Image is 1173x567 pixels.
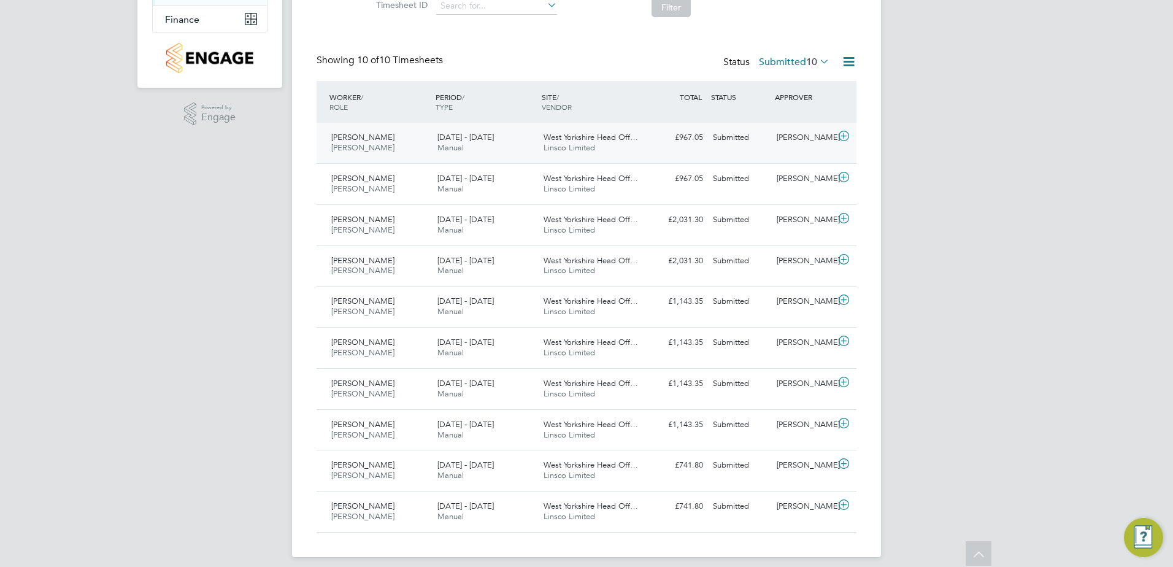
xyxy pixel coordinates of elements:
div: [PERSON_NAME] [772,415,836,435]
span: Manual [437,430,464,440]
span: [PERSON_NAME] [331,142,394,153]
div: [PERSON_NAME] [772,374,836,394]
span: [PERSON_NAME] [331,378,394,388]
div: [PERSON_NAME] [772,210,836,230]
span: Manual [437,183,464,194]
div: £967.05 [644,128,708,148]
span: West Yorkshire Head Off… [544,501,638,511]
a: Powered byEngage [184,102,236,126]
span: [PERSON_NAME] [331,511,394,522]
span: Manual [437,265,464,276]
span: [PERSON_NAME] [331,388,394,399]
span: Linsco Limited [544,183,595,194]
div: WORKER [326,86,433,118]
span: 10 of [357,54,379,66]
span: [PERSON_NAME] [331,225,394,235]
div: £1,143.35 [644,333,708,353]
span: [DATE] - [DATE] [437,419,494,430]
div: Submitted [708,210,772,230]
div: Submitted [708,291,772,312]
span: Linsco Limited [544,142,595,153]
div: £1,143.35 [644,415,708,435]
div: Showing [317,54,445,67]
div: £1,143.35 [644,374,708,394]
span: Linsco Limited [544,225,595,235]
span: West Yorkshire Head Off… [544,419,638,430]
div: Submitted [708,455,772,476]
div: Submitted [708,333,772,353]
div: £741.80 [644,455,708,476]
span: [PERSON_NAME] [331,460,394,470]
div: PERIOD [433,86,539,118]
div: [PERSON_NAME] [772,251,836,271]
span: / [361,92,363,102]
span: [PERSON_NAME] [331,306,394,317]
div: Status [723,54,832,71]
span: West Yorkshire Head Off… [544,337,638,347]
span: [PERSON_NAME] [331,183,394,194]
div: [PERSON_NAME] [772,333,836,353]
span: Powered by [201,102,236,113]
div: [PERSON_NAME] [772,128,836,148]
span: / [462,92,464,102]
label: Submitted [759,56,829,68]
span: [DATE] - [DATE] [437,173,494,183]
button: Finance [153,6,267,33]
div: £2,031.30 [644,251,708,271]
div: Submitted [708,128,772,148]
span: West Yorkshire Head Off… [544,296,638,306]
span: VENDOR [542,102,572,112]
span: Linsco Limited [544,265,595,276]
span: [DATE] - [DATE] [437,378,494,388]
span: [PERSON_NAME] [331,347,394,358]
span: [DATE] - [DATE] [437,255,494,266]
div: £1,143.35 [644,291,708,312]
span: Manual [437,306,464,317]
button: Engage Resource Center [1124,518,1163,557]
span: [PERSON_NAME] [331,419,394,430]
span: [DATE] - [DATE] [437,501,494,511]
span: West Yorkshire Head Off… [544,378,638,388]
span: Linsco Limited [544,470,595,480]
span: West Yorkshire Head Off… [544,255,638,266]
span: Finance [165,13,199,25]
span: [PERSON_NAME] [331,296,394,306]
span: 10 Timesheets [357,54,443,66]
span: Manual [437,347,464,358]
span: Manual [437,388,464,399]
div: [PERSON_NAME] [772,455,836,476]
span: Linsco Limited [544,306,595,317]
span: Manual [437,470,464,480]
div: SITE [539,86,645,118]
div: £967.05 [644,169,708,189]
span: Linsco Limited [544,430,595,440]
span: Manual [437,511,464,522]
span: [DATE] - [DATE] [437,296,494,306]
span: 10 [806,56,817,68]
span: TOTAL [680,92,702,102]
span: [PERSON_NAME] [331,501,394,511]
span: [PERSON_NAME] [331,265,394,276]
span: West Yorkshire Head Off… [544,214,638,225]
div: £2,031.30 [644,210,708,230]
span: [PERSON_NAME] [331,430,394,440]
span: [DATE] - [DATE] [437,460,494,470]
div: Submitted [708,169,772,189]
span: West Yorkshire Head Off… [544,460,638,470]
span: [DATE] - [DATE] [437,337,494,347]
span: / [556,92,559,102]
div: APPROVER [772,86,836,108]
span: [DATE] - [DATE] [437,132,494,142]
span: Engage [201,112,236,123]
img: countryside-properties-logo-retina.png [166,43,253,73]
span: [PERSON_NAME] [331,255,394,266]
span: Linsco Limited [544,511,595,522]
span: ROLE [329,102,348,112]
div: Submitted [708,496,772,517]
span: [PERSON_NAME] [331,337,394,347]
span: TYPE [436,102,453,112]
span: [PERSON_NAME] [331,470,394,480]
span: West Yorkshire Head Off… [544,173,638,183]
span: Manual [437,142,464,153]
a: Go to home page [152,43,267,73]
